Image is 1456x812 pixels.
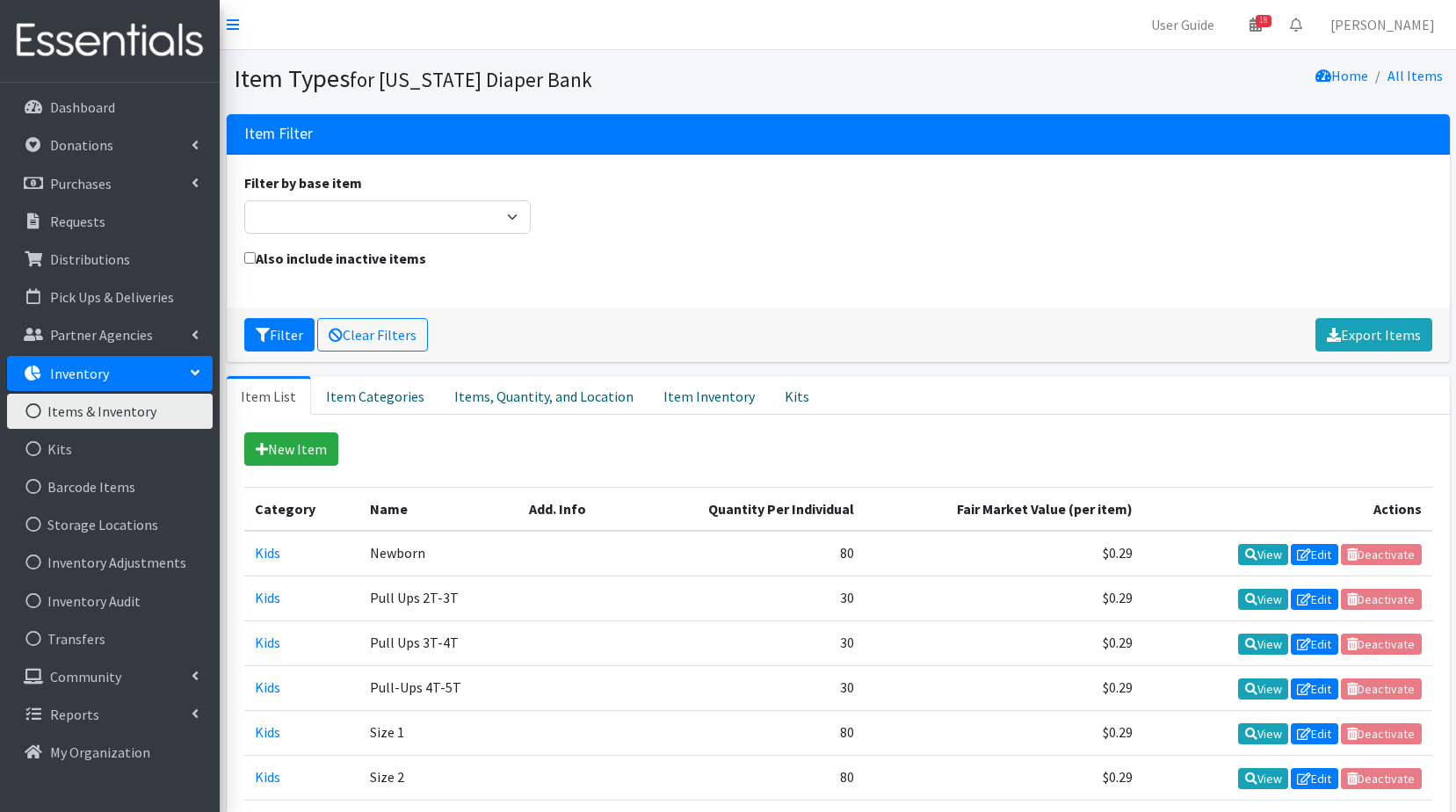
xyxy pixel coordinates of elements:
td: Pull Ups 2T-3T [359,576,518,620]
a: Home [1315,67,1368,84]
a: 18 [1235,7,1276,42]
a: User Guide [1137,7,1228,42]
a: Items, Quantity, and Location [439,376,648,415]
a: [PERSON_NAME] [1316,7,1449,42]
p: Partner Agencies [50,326,153,344]
a: View [1238,678,1288,700]
td: $0.29 [865,665,1143,710]
a: Kids [255,634,280,651]
td: Size 2 [359,756,518,801]
a: Item Inventory [648,376,770,415]
button: Filter [244,318,315,352]
p: Inventory [50,365,109,382]
p: Purchases [50,175,112,192]
p: Reports [50,706,99,723]
a: Dashboard [7,90,213,125]
th: Add. Info [518,487,629,531]
label: Also include inactive items [244,248,426,269]
a: Edit [1291,634,1338,655]
td: Newborn [359,531,518,576]
p: Donations [50,136,113,154]
a: New Item [244,432,338,466]
th: Actions [1143,487,1432,531]
a: Inventory Adjustments [7,545,213,580]
th: Name [359,487,518,531]
td: 80 [629,711,866,756]
td: $0.29 [865,711,1143,756]
a: Edit [1291,544,1338,565]
a: Donations [7,127,213,163]
a: Edit [1291,723,1338,744]
a: All Items [1387,67,1443,84]
p: Pick Ups & Deliveries [50,288,174,306]
th: Category [244,487,359,531]
a: Clear Filters [317,318,428,352]
a: Kids [255,678,280,696]
a: Kits [7,431,213,467]
a: Pick Ups & Deliveries [7,279,213,315]
a: My Organization [7,735,213,770]
a: Distributions [7,242,213,277]
a: Kits [770,376,824,415]
td: Pull Ups 3T-4T [359,620,518,665]
td: Pull-Ups 4T-5T [359,665,518,710]
a: Kids [255,723,280,741]
a: Edit [1291,678,1338,700]
span: 18 [1256,15,1271,27]
a: Inventory [7,356,213,391]
p: Distributions [50,250,130,268]
label: Filter by base item [244,172,362,193]
a: Export Items [1315,318,1432,352]
a: Barcode Items [7,469,213,504]
input: Also include inactive items [244,252,256,264]
a: Edit [1291,589,1338,610]
a: Kids [255,589,280,606]
a: Requests [7,204,213,239]
p: My Organization [50,743,150,761]
a: Reports [7,697,213,732]
a: Partner Agencies [7,317,213,352]
td: 30 [629,665,866,710]
h1: Item Types [234,63,832,94]
a: View [1238,634,1288,655]
td: $0.29 [865,756,1143,801]
a: Transfers [7,621,213,656]
td: $0.29 [865,620,1143,665]
img: HumanEssentials [7,11,213,70]
th: Fair Market Value (per item) [865,487,1143,531]
a: Item List [227,376,311,415]
td: 30 [629,620,866,665]
a: View [1238,589,1288,610]
a: Purchases [7,166,213,201]
td: $0.29 [865,576,1143,620]
th: Quantity Per Individual [629,487,866,531]
p: Community [50,668,121,685]
td: 30 [629,576,866,620]
small: for [US_STATE] Diaper Bank [350,67,592,92]
p: Requests [50,213,105,230]
a: Kids [255,768,280,786]
a: View [1238,768,1288,789]
td: Size 1 [359,711,518,756]
td: 80 [629,531,866,576]
a: Edit [1291,768,1338,789]
td: $0.29 [865,531,1143,576]
td: 80 [629,756,866,801]
h3: Item Filter [244,125,313,143]
p: Dashboard [50,98,115,116]
a: View [1238,544,1288,565]
a: Items & Inventory [7,394,213,429]
a: Storage Locations [7,507,213,542]
a: View [1238,723,1288,744]
a: Inventory Audit [7,584,213,619]
a: Item Categories [311,376,439,415]
a: Community [7,659,213,694]
a: Kids [255,544,280,562]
